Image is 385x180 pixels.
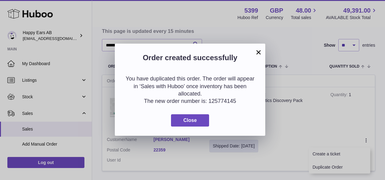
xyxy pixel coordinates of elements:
button: × [255,49,262,56]
span: Close [183,118,197,123]
p: You have duplicated this order. The order will appear in ‘Sales with Huboo’ once inventory has be... [124,75,256,97]
p: The new order number is: 125774145 [124,97,256,105]
h2: Order created successfully [124,53,256,66]
button: Close [171,114,209,127]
